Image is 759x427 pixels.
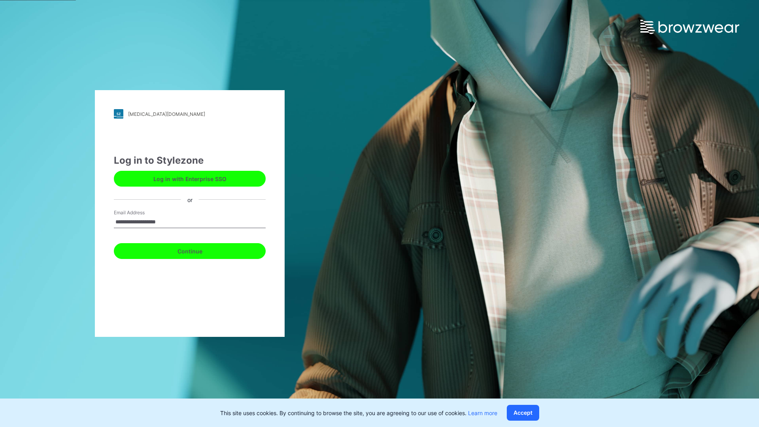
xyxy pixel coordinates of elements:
[114,109,123,119] img: stylezone-logo.562084cfcfab977791bfbf7441f1a819.svg
[114,209,169,216] label: Email Address
[468,410,497,416] a: Learn more
[128,111,205,117] div: [MEDICAL_DATA][DOMAIN_NAME]
[220,409,497,417] p: This site uses cookies. By continuing to browse the site, you are agreeing to our use of cookies.
[114,109,266,119] a: [MEDICAL_DATA][DOMAIN_NAME]
[640,20,739,34] img: browzwear-logo.e42bd6dac1945053ebaf764b6aa21510.svg
[507,405,539,421] button: Accept
[114,171,266,187] button: Log in with Enterprise SSO
[114,243,266,259] button: Continue
[181,195,199,204] div: or
[114,153,266,168] div: Log in to Stylezone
